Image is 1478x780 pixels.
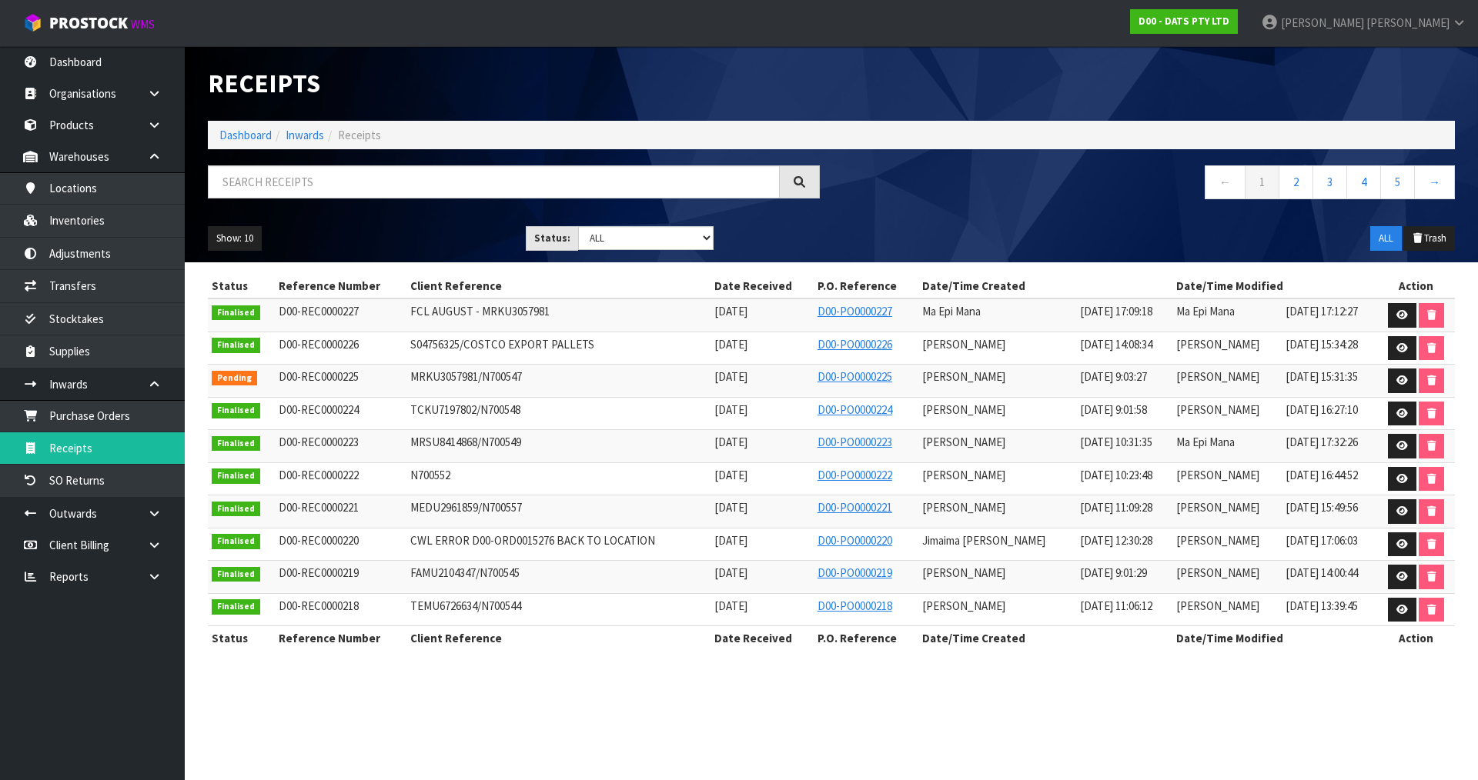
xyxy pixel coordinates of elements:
[219,128,272,142] a: Dashboard
[814,274,918,298] th: P.O. Reference
[1080,337,1152,352] span: [DATE] 14:08:34
[1370,226,1402,251] button: ALL
[1286,435,1358,449] span: [DATE] 17:32:26
[410,500,522,515] span: MEDU2961859/N700557
[1176,435,1235,449] span: Ma Epi Mana
[714,435,747,449] span: [DATE]
[1286,500,1358,515] span: [DATE] 15:49:56
[1080,565,1147,580] span: [DATE] 9:01:29
[922,402,1005,417] span: [PERSON_NAME]
[410,468,450,482] span: N700552
[406,274,711,298] th: Client Reference
[23,13,42,32] img: cube-alt.png
[1414,165,1455,198] a: →
[212,403,260,418] span: Finalised
[1080,533,1152,548] span: [DATE] 12:30:28
[1176,402,1259,417] span: [PERSON_NAME]
[922,369,1005,384] span: [PERSON_NAME]
[922,304,981,318] span: Ma Epi Mana
[1080,468,1152,482] span: [DATE] 10:23:48
[1366,15,1450,30] span: [PERSON_NAME]
[922,598,1005,613] span: [PERSON_NAME]
[279,435,359,449] span: D00-REC0000223
[818,402,892,417] a: D00-PO0000224
[1245,165,1279,198] a: 1
[1176,337,1259,352] span: [PERSON_NAME]
[212,371,257,386] span: Pending
[922,337,1005,352] span: [PERSON_NAME]
[711,274,814,298] th: Date Received
[410,402,520,417] span: TCKU7197802/N700548
[1380,165,1415,198] a: 5
[208,274,275,298] th: Status
[286,128,324,142] a: Inwards
[918,626,1172,651] th: Date/Time Created
[1286,598,1358,613] span: [DATE] 13:39:45
[1286,369,1358,384] span: [DATE] 15:31:35
[1286,533,1358,548] span: [DATE] 17:06:03
[1403,226,1455,251] button: Trash
[410,369,522,384] span: MRKU3057981/N700547
[1080,369,1147,384] span: [DATE] 9:03:27
[1080,304,1152,318] span: [DATE] 17:09:18
[714,598,747,613] span: [DATE]
[279,468,359,482] span: D00-REC0000222
[814,626,918,651] th: P.O. Reference
[1139,15,1229,28] strong: D00 - DATS PTY LTD
[275,274,406,298] th: Reference Number
[410,598,521,613] span: TEMU6726634/N700544
[279,402,359,417] span: D00-REC0000224
[131,17,155,32] small: WMS
[1130,9,1238,34] a: D00 - DATS PTY LTD
[818,337,892,352] a: D00-PO0000226
[714,304,747,318] span: [DATE]
[212,436,260,452] span: Finalised
[534,232,570,245] strong: Status:
[279,304,359,318] span: D00-REC0000227
[818,598,892,613] a: D00-PO0000218
[1176,533,1259,548] span: [PERSON_NAME]
[410,435,521,449] span: MRSU8414868/N700549
[212,599,260,615] span: Finalised
[922,533,1045,548] span: Jimaima [PERSON_NAME]
[1080,402,1147,417] span: [DATE] 9:01:58
[212,502,260,517] span: Finalised
[818,468,892,482] a: D00-PO0000222
[208,626,275,651] th: Status
[212,468,260,484] span: Finalised
[410,337,594,352] span: S04756325/COSTCO EXPORT PALLETS
[1205,165,1246,198] a: ←
[1279,165,1313,198] a: 2
[714,533,747,548] span: [DATE]
[338,128,381,142] span: Receipts
[818,369,892,384] a: D00-PO0000225
[406,626,711,651] th: Client Reference
[818,304,892,318] a: D00-PO0000227
[1312,165,1347,198] a: 3
[208,165,780,198] input: Search receipts
[843,165,1455,203] nav: Page navigation
[1378,274,1455,298] th: Action
[275,626,406,651] th: Reference Number
[410,565,520,580] span: FAMU2104347/N700545
[818,565,892,580] a: D00-PO0000219
[922,500,1005,515] span: [PERSON_NAME]
[1080,500,1152,515] span: [DATE] 11:09:28
[714,468,747,482] span: [DATE]
[410,304,550,318] span: FCL AUGUST - MRKU3057981
[922,435,1005,449] span: [PERSON_NAME]
[1286,565,1358,580] span: [DATE] 14:00:44
[818,435,892,449] a: D00-PO0000223
[1346,165,1381,198] a: 4
[212,534,260,549] span: Finalised
[1176,369,1259,384] span: [PERSON_NAME]
[922,468,1005,482] span: [PERSON_NAME]
[212,567,260,582] span: Finalised
[279,337,359,352] span: D00-REC0000226
[49,13,128,33] span: ProStock
[1176,468,1259,482] span: [PERSON_NAME]
[279,598,359,613] span: D00-REC0000218
[1080,435,1152,449] span: [DATE] 10:31:35
[714,402,747,417] span: [DATE]
[1176,500,1259,515] span: [PERSON_NAME]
